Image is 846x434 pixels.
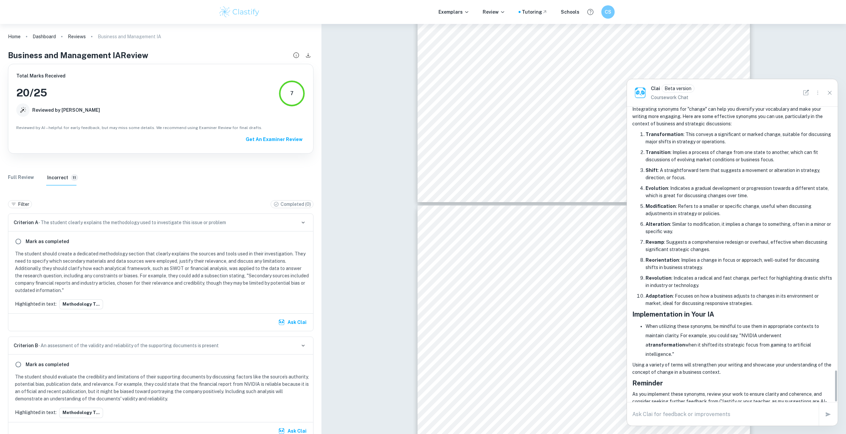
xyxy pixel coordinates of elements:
[8,49,148,61] h4: Business and Management IA Review
[18,201,29,208] p: Filter
[16,125,305,131] span: Reviewed by AI – helpful for early feedback, but may miss some details. We recommend using Examin...
[278,319,285,326] img: clai.svg
[26,238,69,245] h6: Mark as completed
[457,21,698,27] span: sector, which could provide an opportunity for a strategic change. Which option would leave
[32,106,100,114] h6: Reviewed by [PERSON_NAME]
[646,274,832,289] p: : Indicates a radical and fast change, perfect for highlighting drastic shifts in industry or tec...
[632,378,832,388] h5: Reminder
[646,131,832,145] p: : This conveys a significant or marked change, suitable for discussing major shifts in strategy o...
[47,174,68,181] h6: Incorrect
[632,105,832,127] p: Integrating synonyms for "change" can help you diversify your vocabulary and make your writing mo...
[59,408,103,418] button: Methodology T...
[479,417,565,423] span: 39.112 billion USD, representing
[457,131,689,137] span: NVIDIA. The financial statement will provide information on which option would grant the
[98,33,161,40] p: Business and Management IA
[457,104,690,110] span: This investigation will examine the research question through quantitative and qualitative
[457,118,701,124] span: sources, including secondary materials such as articles, news, and financial documents from
[8,200,32,208] div: Filter
[646,239,664,245] strong: Revamp
[457,273,678,279] span: supporting documents attached at the end were major sources for this investigation.
[632,390,832,412] p: As you implement these synonyms, review your work to ensure clarity and coherence, and consider s...
[651,94,694,101] p: Coursework Chat
[469,390,471,396] span: -
[606,403,705,409] span: affordability in the gaming market due
[71,175,78,180] span: 11
[479,403,565,409] span: NVIDIA’s data center revenue hit
[14,343,38,348] span: Criterion B
[824,87,835,98] button: Close
[15,300,57,308] p: Highlighted in text:
[646,167,832,181] p: : A straightforward term that suggests a movement or alteration in strategy, direction, or focus.
[457,245,691,251] span: should prioritize its AI market. Furthermore, the use of a diverse range of secondary data
[16,72,100,79] h6: Total Marks Received
[8,170,34,186] button: Full Review
[601,5,615,19] button: CS
[646,220,832,235] p: : Similar to modification, it implies a change to something, often in a minor or specific way.
[632,361,832,376] p: Using a variety of terms will strengthen your writing and showcase your understanding of the conc...
[271,200,313,208] div: Completed (0)
[606,390,686,396] span: High product prices could limit
[303,50,313,61] button: Download
[33,32,56,41] a: Dashboard
[561,8,579,16] a: Schools
[14,219,226,226] p: - The student clearly explains the methodology used to investigate this issue or problem
[646,186,668,191] strong: Evolution
[646,204,676,209] strong: Modification
[457,145,707,151] span: greatest financial gain, and the other sources will be used to discuss risks and whether NVIDIA
[243,133,305,145] button: Get An Examiner Review
[14,342,219,349] p: - An assessment of the validity and reliability of the supporting documents is present
[646,203,832,217] p: : Refers to a smaller or specific change, useful when discussing adjustments in strategy or polic...
[291,50,302,61] button: Review details
[646,275,671,281] strong: Revolution
[800,87,811,98] button: New Chat
[8,32,21,41] a: Home
[26,361,69,368] h6: Mark as completed
[604,8,612,16] h6: CS
[457,87,494,93] span: Methodology
[522,8,547,16] a: Tutoring
[646,257,679,263] strong: Reorientation
[457,311,527,317] span: Analysis and Discussion
[15,409,57,416] p: Highlighted in text:
[812,87,823,98] button: Options
[662,84,694,92] div: Clai is an AI assistant and is still in beta. He might sometimes make mistakes. Feel free to cont...
[14,220,38,225] span: Criterion A
[632,309,832,319] h5: Implementation in Your IA
[646,256,832,271] p: : Implies a change in focus or approach, well-suited for discussing shifts in business strategy.
[646,150,670,155] strong: Transition
[646,168,658,173] strong: Shift
[281,201,311,208] p: Completed ( 0 )
[646,238,832,253] p: : Suggests a comprehensive redesign or overhaul, effective when discussing significant strategic ...
[15,373,309,402] p: The student should evaluate the credibility and limitations of their supporting documents by disc...
[585,6,596,18] button: Help and Feedback
[651,85,660,92] h6: Clai
[646,322,832,359] li: When utilizing these synonyms, be mindful to use them in appropriate contexts to maintain clarity...
[290,89,294,97] div: 7
[457,35,705,41] span: NVIDIA with the most profits and the lowest risk? Pondering this question, this essay will focus
[457,336,500,342] span: SWOT Analysis
[635,87,646,98] img: clai.png
[646,149,832,163] p: : Implies a process of change from one state to another, which can fit discussions of evolving ma...
[438,8,469,16] p: Exemplars
[646,293,673,299] strong: Adaptation
[646,221,670,227] strong: Alteration
[68,32,86,41] a: Reviews
[483,8,505,16] p: Review
[16,85,100,101] h3: 20 / 25
[277,316,309,328] button: Ask Clai
[646,185,832,199] p: : Indicates a gradual development or progression towards a different state, which is great for di...
[457,259,689,265] span: sources will allow us to consider various perspectives to consider risk to profitability. The
[457,49,700,55] span: on whether NVIDIA should reduce its focus on gaming to support long-term profitability in AI.
[648,342,685,348] strong: transformation
[665,85,691,92] p: Beta version
[218,5,261,19] img: Clastify logo
[15,250,309,294] p: The student should create a dedicated methodology section that clearly explains the sources and t...
[596,390,598,396] span: -
[479,390,560,396] span: Dominant in AI, in Q1 FY2026,
[507,370,533,376] span: Strengths
[646,292,832,307] p: : Focuses on how a business adjusts to changes in its environment or market, ideal for discussing...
